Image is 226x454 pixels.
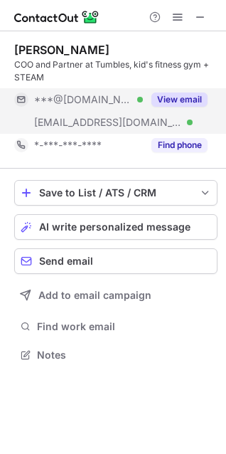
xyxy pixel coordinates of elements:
button: AI write personalized message [14,214,217,240]
button: Notes [14,345,217,365]
span: Send email [39,255,93,267]
button: Add to email campaign [14,283,217,308]
img: ContactOut v5.3.10 [14,9,99,26]
span: AI write personalized message [39,221,190,233]
span: Find work email [37,320,212,333]
button: Reveal Button [151,138,208,152]
div: Save to List / ATS / CRM [39,187,193,199]
span: [EMAIL_ADDRESS][DOMAIN_NAME] [34,116,182,129]
span: ***@[DOMAIN_NAME] [34,93,132,106]
button: Send email [14,248,217,274]
button: save-profile-one-click [14,180,217,206]
button: Reveal Button [151,93,208,107]
button: Find work email [14,317,217,337]
div: COO and Partner at Tumbles, kid's fitness gym + STEAM [14,58,217,84]
div: [PERSON_NAME] [14,43,109,57]
span: Notes [37,349,212,361]
span: Add to email campaign [38,290,151,301]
